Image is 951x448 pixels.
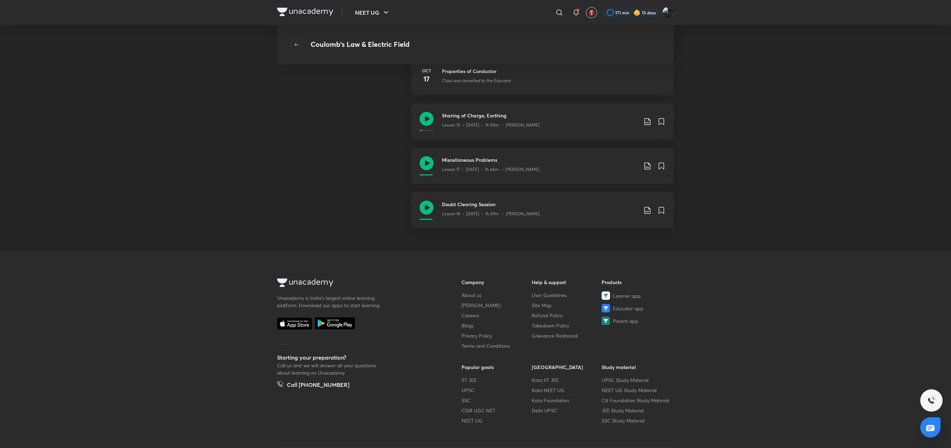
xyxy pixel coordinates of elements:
p: Call us and we will answer all your questions about learning on Unacademy [277,362,382,376]
a: Oct17Properties of ConductorClass was cancelled by the Educator [411,59,674,103]
img: ttu [927,396,936,405]
h4: 17 [420,74,434,84]
a: JEE Study Material [602,407,672,414]
h6: Oct [420,67,434,74]
h5: Call [PHONE_NUMBER] [287,381,349,390]
a: Kota NEET UG [532,386,602,394]
img: streak [633,9,640,16]
a: Kota Foundation [532,397,602,404]
a: Parent app [602,317,672,325]
a: About us [462,291,532,299]
a: Takedown Policy [532,322,602,329]
img: Learner app [602,291,610,300]
h6: [GEOGRAPHIC_DATA] [532,363,602,371]
a: Terms and Conditions [462,342,532,349]
a: UPSC [462,386,532,394]
a: UPSC Study Material [602,376,672,384]
h3: Properties of Conductor [442,67,666,75]
h3: Doubt Clearing Session [442,201,638,208]
a: CSIR UGC NET [462,407,532,414]
a: Company Logo [277,8,333,18]
a: Educator app [602,304,672,312]
a: Doubt Clearing SessionLesson 18 • [DATE] • 1h 49m • [PERSON_NAME] [411,192,674,237]
a: IIT JEE [462,376,532,384]
a: Delhi UPSC [532,407,602,414]
a: Careers [462,312,532,319]
p: Lesson 17 • [DATE] • 1h 44m • [PERSON_NAME] [442,166,539,173]
h6: Help & support [532,279,602,286]
a: Company Logo [277,279,439,289]
h6: Popular goals [462,363,532,371]
img: Company Logo [277,8,333,16]
a: Refund Policy [532,312,602,319]
h3: Miscellaneous Problems [442,156,638,164]
a: Call [PHONE_NUMBER] [277,381,349,390]
p: Unacademy is India’s largest online learning platform. Download our apps to start learning [277,294,382,309]
a: Miscellaneous ProblemsLesson 17 • [DATE] • 1h 44m • [PERSON_NAME] [411,148,674,192]
p: Lesson 15 • [DATE] • 1h 58m • [PERSON_NAME] [442,122,540,128]
a: User Guidelines [532,291,602,299]
a: Grievance Redressal [532,332,602,339]
h5: Starting your preparation? [277,353,439,362]
img: Educator app [602,304,610,312]
a: NEET UG [462,417,532,424]
a: Kota IIT JEE [532,376,602,384]
a: NEET UG Study Material [602,386,672,394]
h3: Sharing of Charge, Earthing [442,112,638,119]
img: tanistha Dey [662,7,674,19]
span: Parent app [613,317,638,325]
a: Learner app [602,291,672,300]
button: avatar [586,7,597,18]
a: Privacy Policy [462,332,532,339]
p: Lesson 18 • [DATE] • 1h 49m • [PERSON_NAME] [442,211,540,217]
a: CA Foundation Study Material [602,397,672,404]
a: SSC Study Material [602,417,672,424]
img: avatar [588,9,595,16]
h6: Products [602,279,672,286]
h6: Study material [602,363,672,371]
p: Class was cancelled by the Educator [442,78,511,84]
a: Sharing of Charge, EarthingLesson 15 • [DATE] • 1h 58m • [PERSON_NAME] [411,103,674,148]
a: SSC [462,397,532,404]
span: Careers [462,312,479,319]
a: Blogs [462,322,532,329]
h6: Company [462,279,532,286]
img: Company Logo [277,279,333,287]
a: [PERSON_NAME] [462,302,532,309]
img: Parent app [602,317,610,325]
button: NEET UG [351,6,394,20]
span: Learner app [613,292,641,299]
h4: Coulomb's Law & Electric Field [311,39,409,50]
a: Site Map [532,302,602,309]
span: Educator app [613,305,644,312]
